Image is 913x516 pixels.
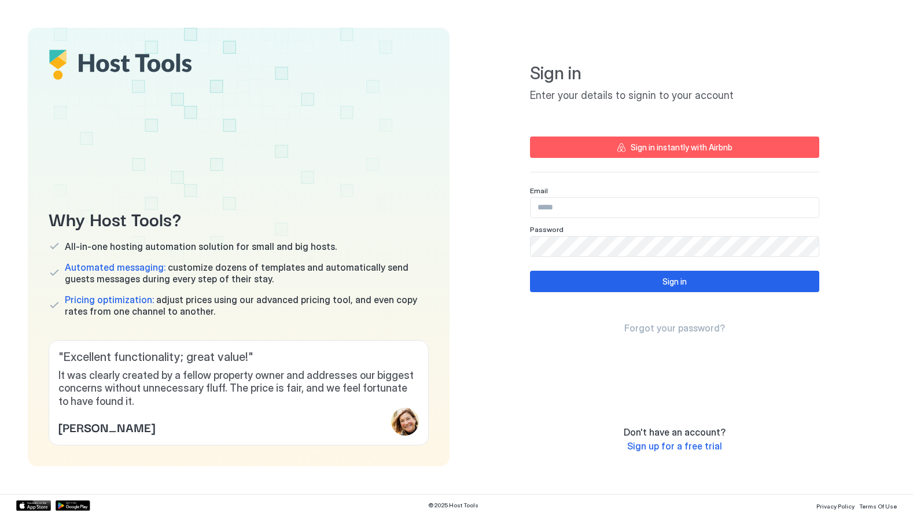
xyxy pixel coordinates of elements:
span: Don't have an account? [624,426,726,438]
span: adjust prices using our advanced pricing tool, and even copy rates from one channel to another. [65,294,429,317]
span: All-in-one hosting automation solution for small and big hosts. [65,241,337,252]
span: Email [530,186,548,195]
button: Sign in instantly with Airbnb [530,137,819,158]
span: [PERSON_NAME] [58,418,155,436]
a: Forgot your password? [624,322,725,334]
span: It was clearly created by a fellow property owner and addresses our biggest concerns without unne... [58,369,419,408]
a: Terms Of Use [859,499,897,511]
span: © 2025 Host Tools [428,502,478,509]
span: customize dozens of templates and automatically send guests messages during every step of their s... [65,261,429,285]
a: App Store [16,500,51,511]
div: profile [391,408,419,436]
button: Sign in [530,271,819,292]
span: Why Host Tools? [49,205,429,231]
input: Input Field [531,198,819,218]
span: Pricing optimization: [65,294,154,305]
span: Enter your details to signin to your account [530,89,819,102]
input: Input Field [531,237,819,256]
a: Sign up for a free trial [627,440,722,452]
a: Privacy Policy [816,499,855,511]
span: Sign in [530,62,819,84]
span: Password [530,225,564,234]
span: Automated messaging: [65,261,165,273]
span: " Excellent functionality; great value! " [58,350,419,364]
span: Privacy Policy [816,503,855,510]
a: Google Play Store [56,500,90,511]
div: Sign in instantly with Airbnb [631,141,732,153]
div: Sign in [662,275,687,288]
span: Terms Of Use [859,503,897,510]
